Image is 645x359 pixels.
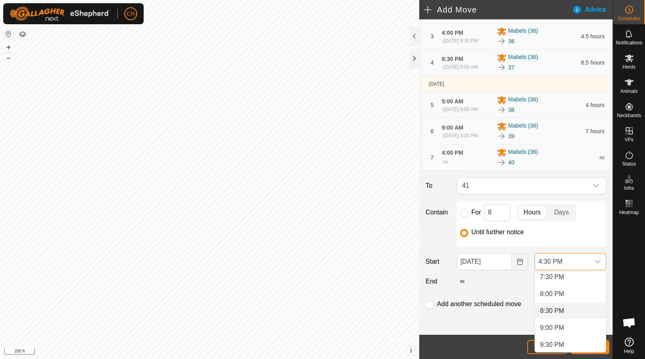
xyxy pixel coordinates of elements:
[431,154,434,161] span: 7
[442,124,463,131] span: 9:00 AM
[508,53,538,63] span: Mabels (36)
[508,63,515,72] a: 37
[442,29,463,36] span: 4:00 PM
[540,323,564,333] span: 9:00 PM
[442,132,478,139] div: -
[431,33,434,40] span: 3
[422,277,454,286] label: End
[431,128,434,134] span: 6
[218,349,242,356] a: Contact Us
[497,105,507,115] img: To
[613,334,645,357] a: Help
[617,113,641,118] span: Neckbands
[599,153,605,162] span: ∞
[572,5,613,15] div: Advice
[422,257,454,267] label: Start
[617,16,640,21] span: Schedules
[431,102,434,108] span: 5
[508,148,538,157] span: Mabels (36)
[586,102,605,108] span: 4 hours
[508,158,515,167] a: 40
[443,133,478,139] span: [DATE] 4:00 PM
[410,347,412,354] span: i
[442,157,448,167] div: -
[4,29,13,39] button: Reset Map
[581,33,605,40] span: 4.5 hours
[535,303,606,319] li: 8:30 PM
[581,59,605,66] span: 8.5 hours
[443,107,478,112] span: [DATE] 9:00 AM
[442,149,463,156] span: 4:00 PM
[497,157,507,167] img: To
[540,340,564,350] span: 9:30 PM
[4,42,13,52] button: +
[540,306,564,316] span: 8:30 PM
[431,59,434,66] span: 4
[442,63,478,71] div: -
[540,289,564,299] span: 8:00 PM
[624,349,634,354] span: Help
[540,272,564,282] span: 7:30 PM
[512,253,528,270] button: Choose Date
[527,340,567,354] button: Cancel
[535,286,606,302] li: 8:00 PM
[588,178,604,194] div: dropdown trigger
[422,177,454,194] label: To
[497,36,507,46] img: To
[459,178,588,194] span: 41
[617,311,641,335] div: Open chat
[508,122,538,131] span: Mabels (36)
[554,208,569,217] span: Days
[497,63,507,72] img: To
[508,132,515,141] a: 39
[407,346,416,355] button: i
[535,337,606,353] li: 9:30 PM
[4,53,13,63] button: –
[508,37,515,46] a: 36
[18,29,28,39] button: Map Layers
[535,269,606,285] li: 7:30 PM
[619,210,639,215] span: Heatmap
[624,186,634,191] span: Infra
[442,56,463,62] span: 8:30 PM
[424,5,572,15] h2: Add Move
[471,229,524,235] label: Until further notice
[535,320,606,336] li: 9:00 PM
[457,278,468,285] label: ∞
[442,37,478,44] div: -
[442,106,478,113] div: -
[127,10,135,18] span: CH
[429,81,444,87] span: [DATE]
[10,6,111,21] img: Gallagher Logo
[586,128,605,134] span: 7 hours
[622,162,636,166] span: Status
[535,254,590,270] span: 4:30 PM
[590,254,606,270] div: dropdown trigger
[524,208,541,217] span: Hours
[497,131,507,141] img: To
[624,137,633,142] span: VPs
[443,64,478,70] span: [DATE] 5:00 AM
[437,301,521,307] label: Add another scheduled move
[508,27,538,36] span: Mabels (36)
[471,209,481,216] label: For
[178,349,208,356] a: Privacy Policy
[622,65,635,69] span: Herds
[616,40,642,45] span: Notifications
[508,95,538,105] span: Mabels (36)
[443,38,478,44] span: [DATE] 8:30 PM
[422,208,454,217] label: Contain
[443,158,448,165] span: ∞
[620,89,638,94] span: Animals
[508,106,515,114] a: 38
[442,98,463,105] span: 5:00 AM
